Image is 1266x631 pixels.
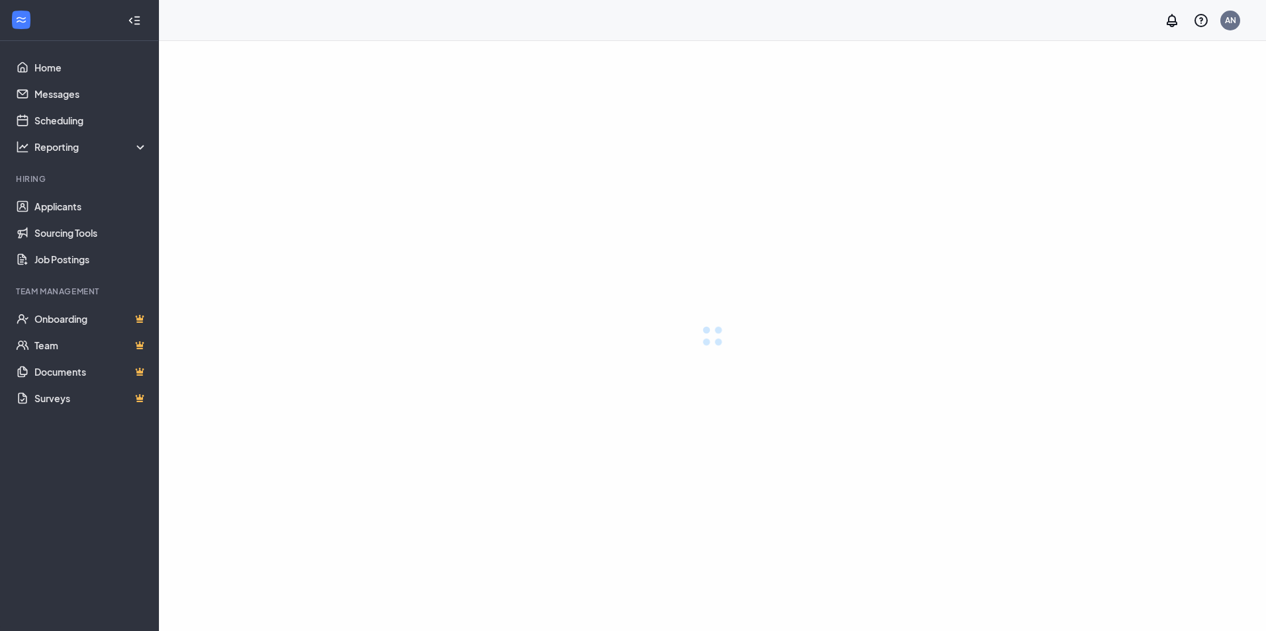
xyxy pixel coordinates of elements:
[34,220,148,246] a: Sourcing Tools
[128,14,141,27] svg: Collapse
[34,81,148,107] a: Messages
[16,140,29,153] svg: Analysis
[34,385,148,411] a: SurveysCrown
[34,246,148,273] a: Job Postings
[34,193,148,220] a: Applicants
[16,286,145,297] div: Team Management
[34,140,148,153] div: Reporting
[34,358,148,385] a: DocumentsCrown
[1225,15,1236,26] div: AN
[1193,13,1209,28] svg: QuestionInfo
[34,332,148,358] a: TeamCrown
[34,107,148,134] a: Scheduling
[1164,13,1180,28] svg: Notifications
[15,13,28,26] svg: WorkstreamLogo
[16,173,145,185] div: Hiring
[34,306,148,332] a: OnboardingCrown
[34,54,148,81] a: Home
